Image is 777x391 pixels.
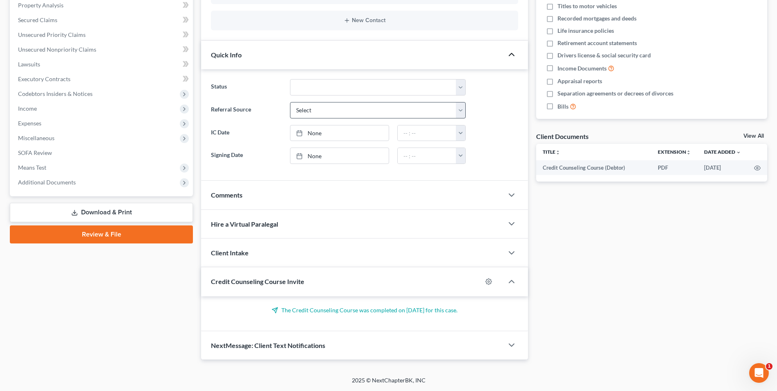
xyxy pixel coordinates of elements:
span: Means Test [18,164,46,171]
span: Miscellaneous [18,134,54,141]
span: Appraisal reports [557,77,602,85]
a: Date Added expand_more [704,149,741,155]
div: Client Documents [536,132,589,141]
span: Income [18,105,37,112]
span: 1 [766,363,772,370]
a: Lawsuits [11,57,193,72]
iframe: Intercom live chat [749,363,769,383]
span: Credit Counseling Course Invite [211,277,304,285]
span: NextMessage: Client Text Notifications [211,341,325,349]
span: Executory Contracts [18,75,70,82]
a: None [290,125,389,141]
span: Secured Claims [18,16,57,23]
a: View All [743,133,764,139]
td: [DATE] [698,160,748,175]
a: Executory Contracts [11,72,193,86]
span: Unsecured Priority Claims [18,31,86,38]
span: Life insurance policies [557,27,614,35]
span: Expenses [18,120,41,127]
i: expand_more [736,150,741,155]
td: PDF [651,160,698,175]
a: Extensionunfold_more [658,149,691,155]
span: Additional Documents [18,179,76,186]
a: Titleunfold_more [543,149,560,155]
a: SOFA Review [11,145,193,160]
span: Hire a Virtual Paralegal [211,220,278,228]
span: Separation agreements or decrees of divorces [557,89,673,98]
label: Signing Date [207,148,285,164]
span: Unsecured Nonpriority Claims [18,46,96,53]
span: Retirement account statements [557,39,637,47]
span: Recorded mortgages and deeds [557,14,637,23]
label: Referral Source [207,102,285,118]
span: Quick Info [211,51,242,59]
span: Codebtors Insiders & Notices [18,90,93,97]
button: New Contact [217,17,512,24]
a: Unsecured Priority Claims [11,27,193,42]
i: unfold_more [555,150,560,155]
span: Comments [211,191,242,199]
span: Client Intake [211,249,249,257]
span: Bills [557,102,569,111]
span: Lawsuits [18,61,40,68]
a: Review & File [10,225,193,243]
a: Download & Print [10,203,193,222]
a: None [290,148,389,164]
i: unfold_more [686,150,691,155]
p: The Credit Counseling Course was completed on [DATE] for this case. [211,306,518,314]
label: IC Date [207,125,285,141]
label: Status [207,79,285,95]
a: Secured Claims [11,13,193,27]
span: Property Analysis [18,2,63,9]
input: -- : -- [398,125,456,141]
input: -- : -- [398,148,456,164]
td: Credit Counseling Course (Debtor) [536,160,651,175]
a: Unsecured Nonpriority Claims [11,42,193,57]
span: Drivers license & social security card [557,51,651,59]
span: Income Documents [557,64,607,73]
span: SOFA Review [18,149,52,156]
div: 2025 © NextChapterBK, INC [155,376,622,391]
span: Titles to motor vehicles [557,2,617,10]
